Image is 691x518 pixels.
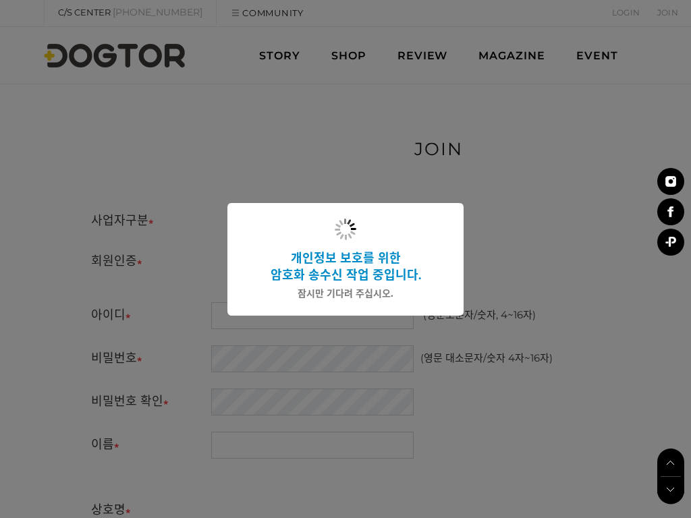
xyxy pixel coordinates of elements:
[665,176,676,187] img: 인스타그램
[665,206,676,217] img: 페이스북
[665,237,676,248] img: 카카오채널
[238,250,453,284] strong: 개인정보 보호를 위한 암호화 송수신 작업 중입니다.
[657,449,684,476] img: 스크롤-업!
[657,476,684,505] img: 스크롤-다운!
[238,287,453,301] p: 잠시만 기다려 주십시오.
